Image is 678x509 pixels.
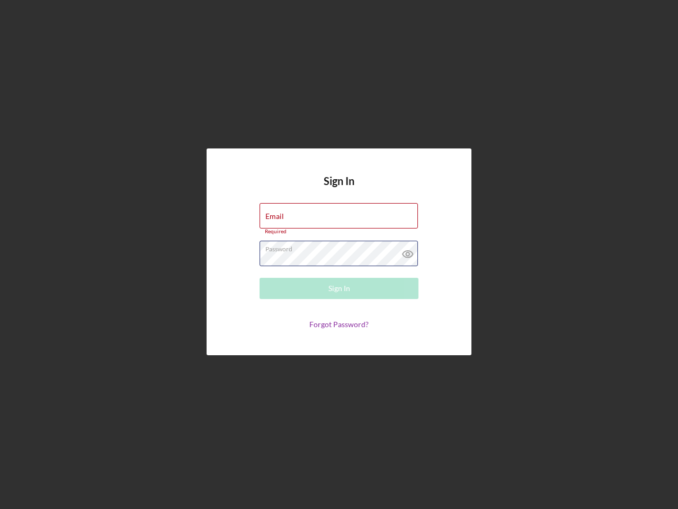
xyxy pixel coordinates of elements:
button: Sign In [260,278,418,299]
label: Password [265,241,418,253]
a: Forgot Password? [309,320,369,329]
label: Email [265,212,284,221]
div: Sign In [328,278,350,299]
h4: Sign In [324,175,354,203]
div: Required [260,229,418,235]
